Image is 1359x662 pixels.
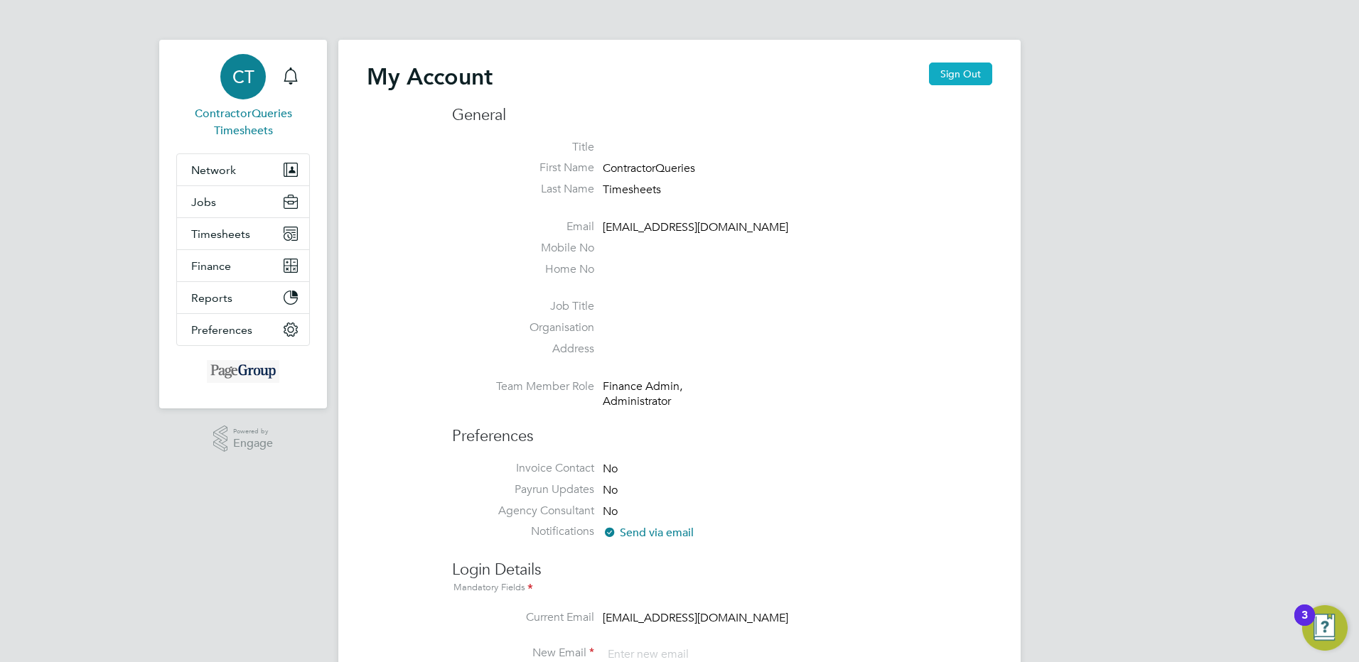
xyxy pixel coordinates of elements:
[452,262,594,277] label: Home No
[452,219,594,234] label: Email
[207,360,279,383] img: michaelpageint-logo-retina.png
[1301,615,1308,634] div: 3
[177,154,309,185] button: Network
[177,314,309,345] button: Preferences
[603,379,738,409] div: Finance Admin, Administrator
[233,438,273,450] span: Engage
[176,360,310,383] a: Go to home page
[603,504,618,519] span: No
[176,105,310,139] span: ContractorQueries Timesheets
[452,610,594,625] label: Current Email
[452,482,594,497] label: Payrun Updates
[452,241,594,256] label: Mobile No
[452,379,594,394] label: Team Member Role
[159,40,327,408] nav: Main navigation
[452,105,992,126] h3: General
[232,67,254,86] span: CT
[452,546,992,596] h3: Login Details
[233,425,273,438] span: Powered by
[177,282,309,313] button: Reports
[1302,605,1348,651] button: Open Resource Center, 3 new notifications
[176,54,310,139] a: CTContractorQueries Timesheets
[452,580,992,596] div: Mandatory Fields
[191,195,216,209] span: Jobs
[452,461,594,476] label: Invoice Contact
[452,412,992,447] h3: Preferences
[177,186,309,217] button: Jobs
[452,524,594,539] label: Notifications
[452,161,594,175] label: First Name
[929,63,992,85] button: Sign Out
[191,323,252,337] span: Preferences
[603,483,618,497] span: No
[603,611,788,625] span: [EMAIL_ADDRESS][DOMAIN_NAME]
[452,140,594,155] label: Title
[603,220,788,234] span: [EMAIL_ADDRESS][DOMAIN_NAME]
[177,218,309,249] button: Timesheets
[177,250,309,281] button: Finance
[452,342,594,357] label: Address
[603,162,695,176] span: ContractorQueries
[452,182,594,197] label: Last Name
[452,504,594,519] label: Agency Consultant
[603,526,694,540] span: Send via email
[603,462,618,476] span: No
[603,183,661,197] span: Timesheets
[191,163,236,177] span: Network
[452,320,594,335] label: Organisation
[191,259,231,273] span: Finance
[452,646,594,661] label: New Email
[191,291,232,305] span: Reports
[191,227,250,241] span: Timesheets
[213,425,274,452] a: Powered byEngage
[452,299,594,314] label: Job Title
[367,63,493,91] h2: My Account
